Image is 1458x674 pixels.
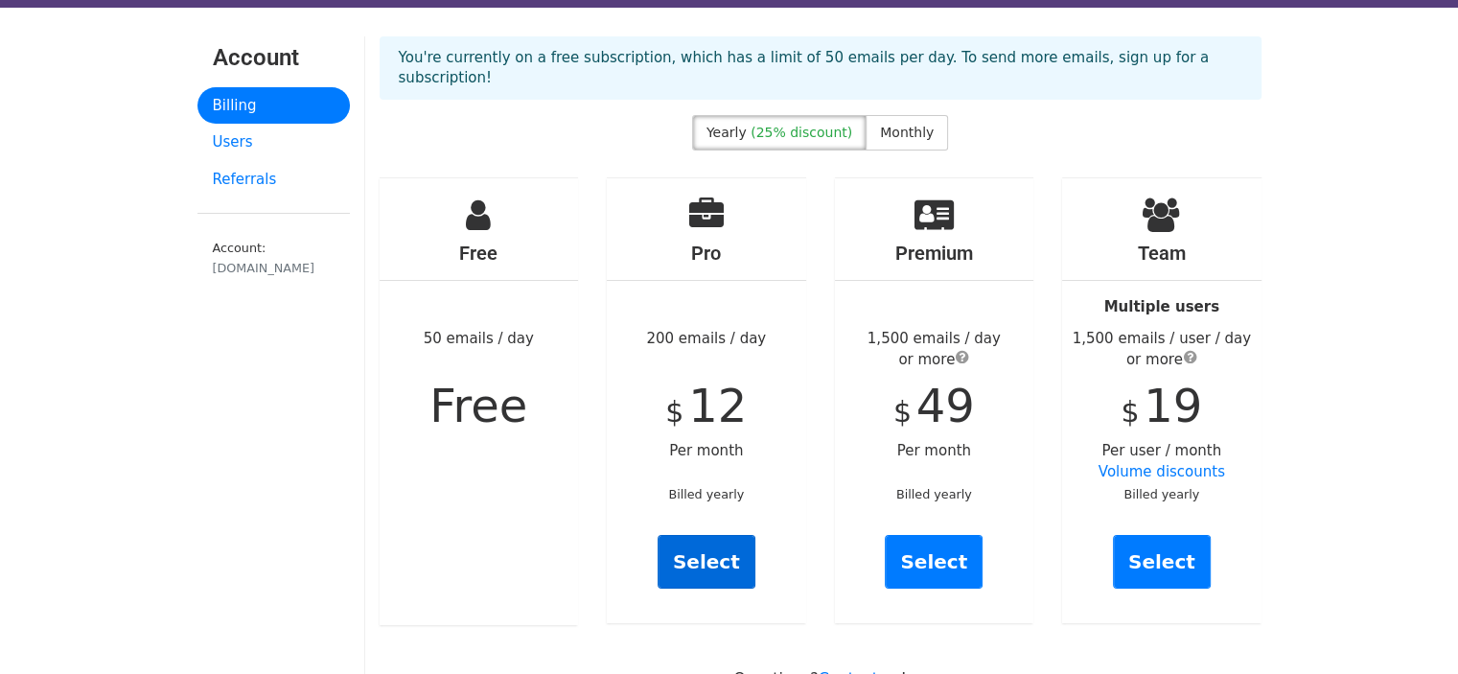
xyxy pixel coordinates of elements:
span: 49 [916,379,975,432]
small: Billed yearly [1123,487,1199,501]
a: Billing [197,87,350,125]
span: 12 [688,379,747,432]
iframe: Chat Widget [1362,582,1458,674]
span: $ [893,395,912,429]
span: Free [429,379,527,432]
a: Referrals [197,161,350,198]
small: Billed yearly [668,487,744,501]
strong: Multiple users [1104,298,1219,315]
small: Account: [213,241,335,277]
span: Monthly [880,125,934,140]
h4: Team [1062,242,1261,265]
a: Select [658,535,755,589]
h4: Free [380,242,579,265]
a: Volume discounts [1099,463,1225,480]
h3: Account [213,44,335,72]
div: [DOMAIN_NAME] [213,259,335,277]
span: $ [665,395,683,429]
div: 1,500 emails / user / day or more [1062,328,1261,371]
small: Billed yearly [896,487,972,501]
div: 1,500 emails / day or more [835,328,1034,371]
div: Per user / month [1062,178,1261,623]
div: 50 emails / day [380,178,579,625]
a: Select [885,535,983,589]
span: (25% discount) [751,125,852,140]
div: Per month [835,178,1034,623]
span: Yearly [706,125,747,140]
span: 19 [1144,379,1202,432]
a: Select [1113,535,1211,589]
h4: Pro [607,242,806,265]
div: 200 emails / day Per month [607,178,806,623]
span: $ [1121,395,1139,429]
h4: Premium [835,242,1034,265]
p: You're currently on a free subscription, which has a limit of 50 emails per day. To send more ema... [399,48,1242,88]
a: Users [197,124,350,161]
